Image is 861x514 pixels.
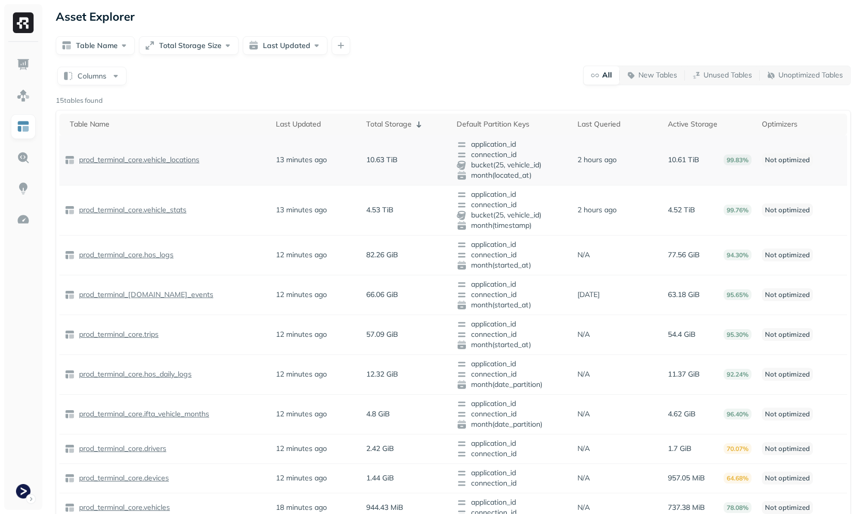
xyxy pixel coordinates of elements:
p: prod_terminal_core.vehicle_stats [77,205,186,215]
p: 64.68% [724,473,752,484]
span: application_id [457,468,567,478]
p: 95.30% [724,329,752,340]
img: table [65,444,75,454]
div: Table Name [70,119,265,129]
img: Insights [17,182,30,195]
p: 12 minutes ago [276,444,327,454]
p: 13 minutes ago [276,155,327,165]
img: table [65,205,75,215]
img: table [65,330,75,340]
p: Not optimized [762,501,813,514]
p: 1.7 GiB [668,444,692,454]
p: 77.56 GiB [668,250,700,260]
p: 95.65% [724,289,752,300]
p: 82.26 GiB [366,250,398,260]
p: 12 minutes ago [276,250,327,260]
p: 63.18 GiB [668,290,700,300]
p: prod_terminal_core.trips [77,330,159,339]
a: prod_terminal_core.vehicles [75,503,170,512]
img: table [65,290,75,300]
p: prod_terminal_core.hos_logs [77,250,174,260]
p: 12 minutes ago [276,290,327,300]
a: prod_terminal_core.hos_daily_logs [75,369,192,379]
p: 96.40% [724,409,752,419]
p: 2 hours ago [577,205,617,215]
img: table [65,473,75,484]
div: Last Updated [276,119,356,129]
img: table [65,155,75,165]
p: prod_terminal_core.vehicle_locations [77,155,199,165]
button: Columns [57,67,127,85]
p: 1.44 GiB [366,473,394,483]
p: N/A [577,330,590,339]
p: 92.24% [724,369,752,380]
button: Table Name [56,36,135,55]
span: application_id [457,439,567,449]
p: 10.63 TiB [366,155,398,165]
p: Not optimized [762,328,813,341]
span: connection_id [457,449,567,459]
span: connection_id [457,200,567,210]
p: Not optimized [762,204,813,216]
p: 12 minutes ago [276,369,327,379]
span: connection_id [457,150,567,160]
p: [DATE] [577,290,600,300]
span: month(started_at) [457,340,567,350]
a: prod_terminal_core.devices [75,473,169,483]
div: Default Partition Keys [457,119,567,129]
img: Optimization [17,213,30,226]
span: connection_id [457,250,567,260]
p: 2 hours ago [577,155,617,165]
p: 944.43 MiB [366,503,403,512]
p: N/A [577,444,590,454]
span: connection_id [457,290,567,300]
p: 2.42 GiB [366,444,394,454]
p: New Tables [638,70,677,80]
span: bucket(25, vehicle_id) [457,210,567,221]
p: prod_terminal_core.hos_daily_logs [77,369,192,379]
p: 11.37 GiB [668,369,700,379]
span: month(date_partition) [457,380,567,390]
span: application_id [457,497,567,508]
p: N/A [577,473,590,483]
p: prod_terminal_core.devices [77,473,169,483]
img: Terminal [16,484,30,499]
p: 4.53 TiB [366,205,394,215]
span: application_id [457,240,567,250]
p: Not optimized [762,368,813,381]
p: 13 minutes ago [276,205,327,215]
p: 57.09 GiB [366,330,398,339]
img: Ryft [13,12,34,33]
p: 99.83% [724,154,752,165]
p: prod_terminal_core.vehicles [77,503,170,512]
p: 94.30% [724,250,752,260]
span: application_id [457,319,567,330]
p: prod_terminal_core.drivers [77,444,166,454]
p: All [602,70,612,80]
p: 737.38 MiB [668,503,705,512]
img: Assets [17,89,30,102]
span: connection_id [457,330,567,340]
p: 15 tables found [56,96,103,106]
p: Not optimized [762,153,813,166]
p: Not optimized [762,288,813,301]
p: 54.4 GiB [668,330,696,339]
img: Dashboard [17,58,30,71]
a: prod_terminal_core.vehicle_locations [75,155,199,165]
p: 957.05 MiB [668,473,705,483]
p: prod_terminal_[DOMAIN_NAME]_events [77,290,213,300]
p: 70.07% [724,443,752,454]
p: 78.08% [724,502,752,513]
p: 4.62 GiB [668,409,696,419]
a: prod_terminal_core.ifta_vehicle_months [75,409,209,419]
p: N/A [577,503,590,512]
a: prod_terminal_core.hos_logs [75,250,174,260]
span: connection_id [457,478,567,489]
img: table [65,409,75,419]
span: application_id [457,399,567,409]
a: prod_terminal_core.trips [75,330,159,339]
img: Asset Explorer [17,120,30,133]
p: N/A [577,409,590,419]
p: 66.06 GiB [366,290,398,300]
a: prod_terminal_core.vehicle_stats [75,205,186,215]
